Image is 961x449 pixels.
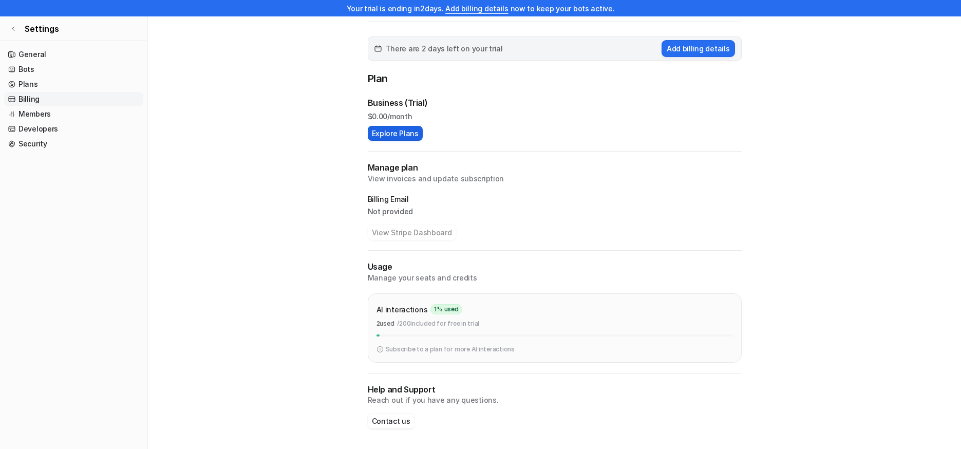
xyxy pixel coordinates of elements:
[4,77,143,91] a: Plans
[368,126,423,141] button: Explore Plans
[4,92,143,106] a: Billing
[374,45,382,52] img: calender-icon.svg
[368,273,742,283] p: Manage your seats and credits
[368,414,414,428] button: Contact us
[4,122,143,136] a: Developers
[386,345,515,354] p: Subscribe to a plan for more AI interactions
[368,395,742,405] p: Reach out if you have any questions.
[368,384,742,396] p: Help and Support
[4,107,143,121] a: Members
[368,194,742,204] p: Billing Email
[397,319,479,328] p: / 200 included for free in trial
[4,47,143,62] a: General
[376,319,394,328] p: 2 used
[368,111,742,122] p: $ 0.00/month
[368,97,428,109] p: Business (Trial)
[430,304,462,314] span: 1 % used
[4,62,143,77] a: Bots
[368,225,456,240] button: View Stripe Dashboard
[662,40,735,57] button: Add billing details
[445,4,508,13] a: Add billing details
[4,137,143,151] a: Security
[368,174,742,184] p: View invoices and update subscription
[25,23,59,35] span: Settings
[368,162,742,174] h2: Manage plan
[368,71,742,88] p: Plan
[368,261,742,273] p: Usage
[376,304,428,315] p: AI interactions
[368,207,742,217] p: Not provided
[386,43,503,54] span: There are 2 days left on your trial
